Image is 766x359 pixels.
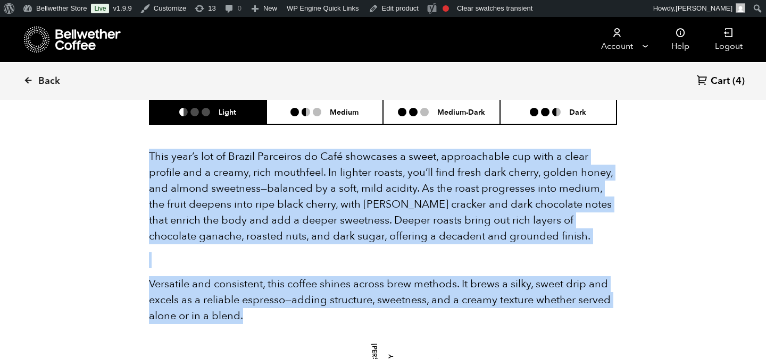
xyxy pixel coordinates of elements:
span: Cart [711,75,730,88]
h6: Medium [330,107,359,116]
div: Focus keyphrase not set [443,5,449,12]
p: This year’s lot of Brazil Parceiros do Café showcases a sweet, approachable cup with a clear prof... [149,149,617,244]
a: Logout [702,17,755,62]
span: Back [38,75,60,88]
a: Live [91,4,109,13]
h6: Medium-Dark [437,107,485,116]
span: (4) [732,75,745,88]
p: Versatile and consistent, this coffee shines across brew methods. It brews a silky, sweet drip an... [149,276,617,324]
a: Account [584,17,650,62]
h6: Light [219,107,236,116]
h6: Dark [569,107,586,116]
a: Cart (4) [697,74,745,89]
span: [PERSON_NAME] [676,4,732,12]
a: Help [659,17,702,62]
